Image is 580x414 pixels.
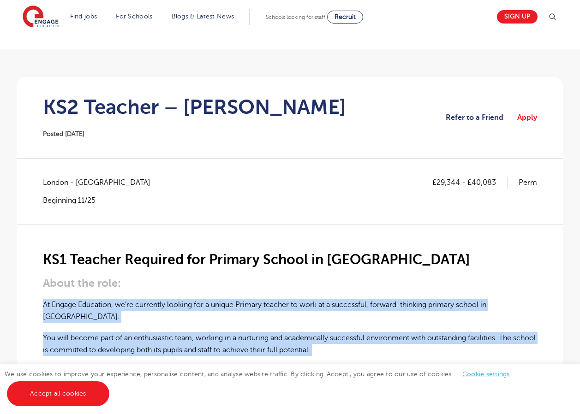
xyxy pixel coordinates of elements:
span: We use cookies to improve your experience, personalise content, and analyse website traffic. By c... [5,371,519,397]
a: For Schools [116,13,152,20]
a: Accept all cookies [7,381,109,406]
span: Schools looking for staff [266,14,325,20]
h2: KS1 Teacher Required for Primary School in [GEOGRAPHIC_DATA] [43,252,537,267]
a: Find jobs [70,13,97,20]
span: London - [GEOGRAPHIC_DATA] [43,177,160,189]
a: Recruit [327,11,363,24]
h1: KS2 Teacher – [PERSON_NAME] [43,95,346,118]
p: At Engage Education, we’re currently looking for a unique Primary teacher to work at a successful... [43,299,537,323]
span: Posted [DATE] [43,130,84,137]
strong: About the role: [43,277,121,290]
p: £29,344 - £40,083 [432,177,508,189]
p: You will become part of an enthusiastic team, working in a nurturing and academically successful ... [43,332,537,356]
a: Blogs & Latest News [172,13,234,20]
a: Refer to a Friend [446,112,511,124]
p: Beginning 11/25 [43,195,160,206]
img: Engage Education [23,6,59,29]
a: Sign up [497,10,538,24]
a: Cookie settings [462,371,510,378]
a: Apply [517,112,537,124]
p: Perm [519,177,537,189]
span: Recruit [335,13,356,20]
